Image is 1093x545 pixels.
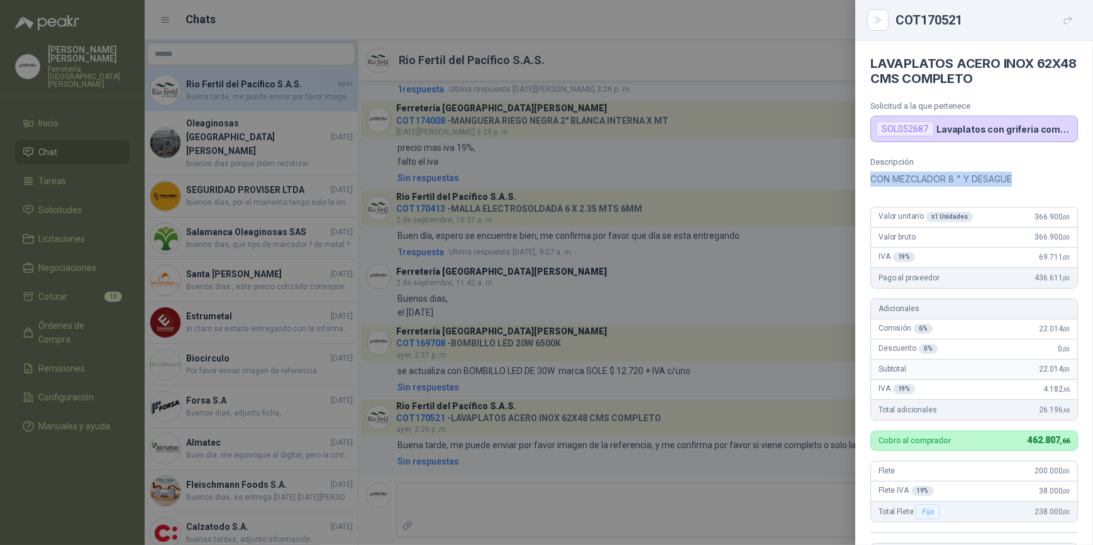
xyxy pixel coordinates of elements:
[879,384,915,394] span: IVA
[879,212,973,222] span: Valor unitario
[871,400,1077,420] div: Total adicionales
[1062,254,1070,261] span: ,00
[1035,233,1070,241] span: 366.900
[1062,468,1070,475] span: ,00
[926,212,973,222] div: x 1 Unidades
[879,252,915,262] span: IVA
[1035,466,1070,475] span: 200.000
[911,486,934,496] div: 19 %
[1039,253,1070,261] span: 69.711
[1062,326,1070,333] span: ,00
[870,157,1078,167] p: Descripción
[1035,507,1070,516] span: 238.000
[879,504,942,519] span: Total Flete
[1043,385,1070,394] span: 4.182
[1039,487,1070,495] span: 38.000
[1035,212,1070,221] span: 366.900
[1062,234,1070,241] span: ,00
[1039,405,1070,414] span: 26.196
[879,486,933,496] span: Flete IVA
[1039,324,1070,333] span: 22.014
[879,233,915,241] span: Valor bruto
[1035,273,1070,282] span: 436.611
[1058,344,1070,353] span: 0
[871,299,1077,319] div: Adicionales
[893,252,916,262] div: 19 %
[1062,407,1070,414] span: ,66
[879,344,938,354] span: Descuento
[893,384,916,394] div: 19 %
[870,172,1078,187] p: CON MEZCLADOR 8 " Y DESAGUE
[879,436,951,444] p: Cobro al comprador
[870,101,1078,111] p: Solicitud a la que pertenece
[896,10,1078,30] div: COT170521
[914,324,933,334] div: 6 %
[1028,435,1070,445] span: 462.807
[936,124,1072,135] p: Lavaplatos con griferia completo
[1062,214,1070,221] span: ,00
[1039,365,1070,373] span: 22.014
[879,365,906,373] span: Subtotal
[916,504,939,519] div: Fijo
[919,344,938,354] div: 0 %
[870,13,885,28] button: Close
[1062,488,1070,495] span: ,00
[879,273,940,282] span: Pago al proveedor
[1062,366,1070,373] span: ,00
[879,466,895,475] span: Flete
[1062,275,1070,282] span: ,00
[870,56,1078,86] h4: LAVAPLATOS ACERO INOX 62X48 CMS COMPLETO
[1062,509,1070,515] span: ,00
[879,324,933,334] span: Comisión
[1060,437,1070,445] span: ,66
[1062,386,1070,393] span: ,66
[1062,346,1070,353] span: ,00
[876,121,934,136] div: SOL052687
